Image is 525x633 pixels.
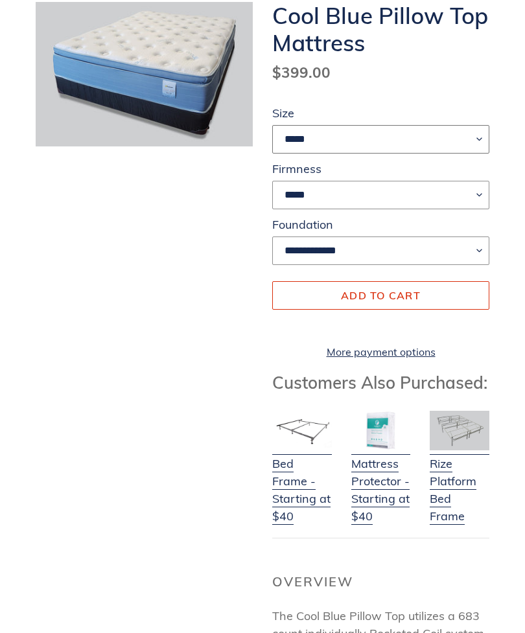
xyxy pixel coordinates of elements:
h1: Cool Blue Pillow Top Mattress [272,3,489,57]
span: Add to cart [341,290,421,303]
a: Mattress Protector - Starting at $40 [351,439,411,525]
span: $399.00 [272,63,331,82]
img: Bed Frame [272,411,332,451]
button: Add to cart [272,282,489,310]
a: More payment options [272,345,489,360]
label: Firmness [272,161,489,178]
img: Mattress Protector [351,411,411,451]
label: Size [272,105,489,122]
label: Foundation [272,216,489,234]
a: Rize Platform Bed Frame [430,439,489,525]
h2: Overview [272,575,489,590]
img: Adjustable Base [430,411,489,451]
h3: Customers Also Purchased: [272,373,489,393]
a: Bed Frame - Starting at $40 [272,439,332,525]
